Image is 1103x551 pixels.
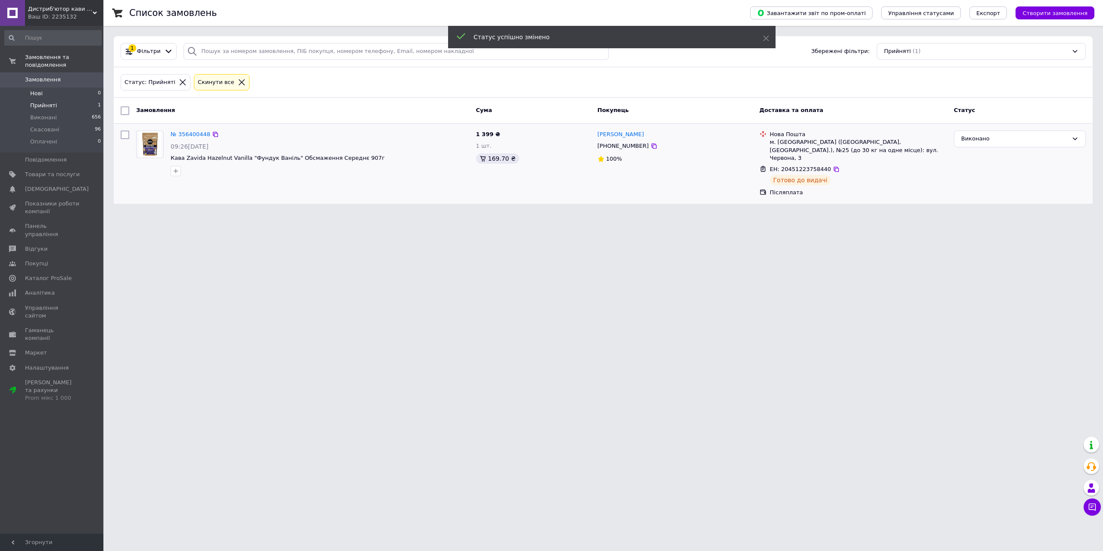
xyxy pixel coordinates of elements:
[196,78,236,87] div: Cкинути все
[976,10,1000,16] span: Експорт
[770,175,831,185] div: Готово до видачі
[606,156,622,162] span: 100%
[961,134,1068,143] div: Виконано
[25,260,48,268] span: Покупці
[171,143,209,150] span: 09:26[DATE]
[171,155,385,161] a: Кава Zavida Hazelnut Vanilla "Фундук Ваніль" Обсмаження Середнє 907г
[25,364,69,372] span: Налаштування
[139,131,161,158] img: Фото товару
[98,90,101,97] span: 0
[25,76,61,84] span: Замовлення
[30,126,59,134] span: Скасовані
[98,138,101,146] span: 0
[757,9,866,17] span: Завантажити звіт по пром-оплаті
[30,102,57,109] span: Прийняті
[598,107,629,113] span: Покупець
[30,90,43,97] span: Нові
[474,33,742,41] div: Статус успішно змінено
[954,107,975,113] span: Статус
[476,143,492,149] span: 1 шт.
[770,166,831,172] span: ЕН: 20451223758440
[30,138,57,146] span: Оплачені
[770,131,947,138] div: Нова Пошта
[137,47,161,56] span: Фільтри
[25,327,80,342] span: Гаманець компанії
[123,78,177,87] div: Статус: Прийняті
[184,43,609,60] input: Пошук за номером замовлення, ПІБ покупця, номером телефону, Email, номером накладної
[25,156,67,164] span: Повідомлення
[1016,6,1094,19] button: Створити замовлення
[476,153,519,164] div: 169.70 ₴
[596,140,651,152] div: [PHONE_NUMBER]
[25,245,47,253] span: Відгуки
[25,289,55,297] span: Аналітика
[811,47,870,56] span: Збережені фільтри:
[28,13,103,21] div: Ваш ID: 2235132
[25,222,80,238] span: Панель управління
[881,6,961,19] button: Управління статусами
[25,394,80,402] div: Prom мікс 1 000
[136,131,164,158] a: Фото товару
[95,126,101,134] span: 96
[750,6,872,19] button: Завантажити звіт по пром-оплаті
[30,114,57,121] span: Виконані
[913,48,920,54] span: (1)
[25,274,72,282] span: Каталог ProSale
[969,6,1007,19] button: Експорт
[1084,498,1101,516] button: Чат з покупцем
[770,189,947,196] div: Післяплата
[884,47,911,56] span: Прийняті
[25,200,80,215] span: Показники роботи компанії
[25,349,47,357] span: Маркет
[25,53,103,69] span: Замовлення та повідомлення
[25,379,80,402] span: [PERSON_NAME] та рахунки
[770,138,947,162] div: м. [GEOGRAPHIC_DATA] ([GEOGRAPHIC_DATA], [GEOGRAPHIC_DATA].), №25 (до 30 кг на одне місце): вул. ...
[25,171,80,178] span: Товари та послуги
[476,131,500,137] span: 1 399 ₴
[128,44,136,52] div: 1
[171,131,210,137] a: № 356400448
[4,30,102,46] input: Пошук
[25,185,89,193] span: [DEMOGRAPHIC_DATA]
[28,5,93,13] span: Дистриб'ютор кави Zavida в Україні
[129,8,217,18] h1: Список замовлень
[1022,10,1087,16] span: Створити замовлення
[25,304,80,320] span: Управління сайтом
[92,114,101,121] span: 656
[136,107,175,113] span: Замовлення
[1007,9,1094,16] a: Створити замовлення
[598,131,644,139] a: [PERSON_NAME]
[888,10,954,16] span: Управління статусами
[98,102,101,109] span: 1
[476,107,492,113] span: Cума
[760,107,823,113] span: Доставка та оплата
